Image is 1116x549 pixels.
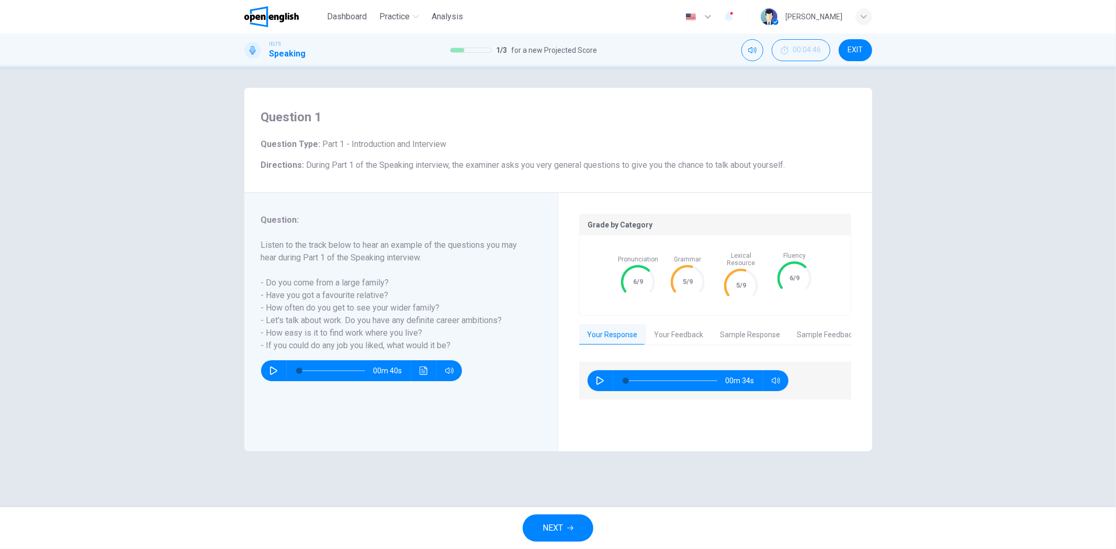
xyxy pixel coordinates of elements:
[269,48,306,60] h1: Speaking
[741,39,763,61] div: Mute
[261,109,855,125] h4: Question 1
[839,39,872,61] button: EXIT
[375,7,423,26] button: Practice
[579,324,646,346] button: Your Response
[379,10,410,23] span: Practice
[736,281,746,289] text: 5/9
[789,324,865,346] button: Sample Feedback
[511,44,597,56] span: for a new Projected Score
[848,46,863,54] span: EXIT
[646,324,712,346] button: Your Feedback
[772,39,830,61] button: 00:04:46
[712,324,789,346] button: Sample Response
[261,239,528,352] h6: Listen to the track below to hear an example of the questions you may hear during Part 1 of the S...
[261,214,528,226] h6: Question :
[579,324,851,346] div: basic tabs example
[588,221,842,229] p: Grade by Category
[244,6,323,27] a: OpenEnglish logo
[717,252,765,267] span: Lexical Resource
[761,8,777,25] img: Profile picture
[790,274,799,282] text: 6/9
[323,7,371,26] button: Dashboard
[543,521,563,535] span: NEXT
[674,256,701,263] span: Grammar
[269,40,281,48] span: IELTS
[683,278,693,285] text: 5/9
[321,139,447,149] span: Part 1 - Introduction and Interview
[261,138,855,151] h6: Question Type :
[618,256,658,263] span: Pronunciation
[261,159,855,171] h6: Directions :
[374,360,411,381] span: 00m 40s
[327,10,367,23] span: Dashboard
[307,160,785,170] span: During Part 1 of the Speaking interview, the examiner asks you very general questions to give you...
[726,370,763,391] span: 00m 34s
[244,6,299,27] img: OpenEnglish logo
[523,514,593,542] button: NEXT
[684,13,697,21] img: en
[786,10,843,23] div: [PERSON_NAME]
[415,360,432,381] button: Click to see the audio transcription
[427,7,467,26] button: Analysis
[633,278,643,285] text: 6/9
[432,10,463,23] span: Analysis
[496,44,507,56] span: 1 / 3
[783,252,806,259] span: Fluency
[793,46,821,54] span: 00:04:46
[772,39,830,61] div: Hide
